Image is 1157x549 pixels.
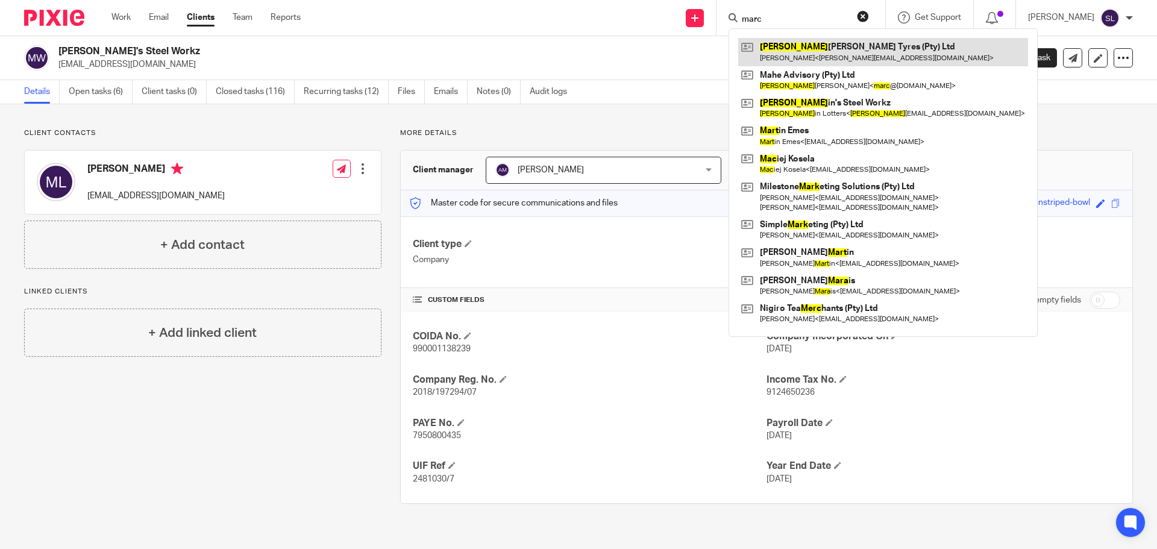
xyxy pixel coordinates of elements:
h4: Year End Date [767,460,1120,472]
a: Team [233,11,252,24]
span: 9124650236 [767,388,815,397]
p: Client contacts [24,128,381,138]
a: Audit logs [530,80,576,104]
h4: PAYE No. [413,417,767,430]
span: 2481030/7 [413,475,454,483]
h4: Income Tax No. [767,374,1120,386]
a: Details [24,80,60,104]
img: svg%3E [37,163,75,201]
a: Work [111,11,131,24]
p: Linked clients [24,287,381,296]
a: Email [149,11,169,24]
span: [DATE] [767,431,792,440]
span: 2018/197294/07 [413,388,477,397]
a: Client tasks (0) [142,80,207,104]
img: svg%3E [495,163,510,177]
button: Clear [857,10,869,22]
h4: CUSTOM FIELDS [413,295,767,305]
a: Files [398,80,425,104]
span: Get Support [915,13,961,22]
p: [EMAIL_ADDRESS][DOMAIN_NAME] [58,58,969,71]
a: Clients [187,11,215,24]
span: [DATE] [767,475,792,483]
h4: COIDA No. [413,330,767,343]
img: Pixie [24,10,84,26]
a: Notes (0) [477,80,521,104]
h4: Payroll Date [767,417,1120,430]
a: Open tasks (6) [69,80,133,104]
h3: Client manager [413,164,474,176]
p: More details [400,128,1133,138]
h4: Client type [413,238,767,251]
p: Company [413,254,767,266]
h4: UIF Ref [413,460,767,472]
h4: + Add linked client [148,324,257,342]
a: Reports [271,11,301,24]
a: Emails [434,80,468,104]
label: Show empty fields [1012,294,1081,306]
input: Search [741,14,849,25]
p: Master code for secure communications and files [410,197,618,209]
span: [DATE] [767,345,792,353]
i: Primary [171,163,183,175]
img: svg%3E [24,45,49,71]
a: Recurring tasks (12) [304,80,389,104]
h4: [PERSON_NAME] [87,163,225,178]
h4: + Add contact [160,236,245,254]
p: [EMAIL_ADDRESS][DOMAIN_NAME] [87,190,225,202]
span: [PERSON_NAME] [518,166,584,174]
span: 990001138239 [413,345,471,353]
span: 7950800435 [413,431,461,440]
h2: [PERSON_NAME]'s Steel Workz [58,45,787,58]
h4: Company Reg. No. [413,374,767,386]
a: Closed tasks (116) [216,80,295,104]
p: [PERSON_NAME] [1028,11,1094,24]
img: svg%3E [1100,8,1120,28]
